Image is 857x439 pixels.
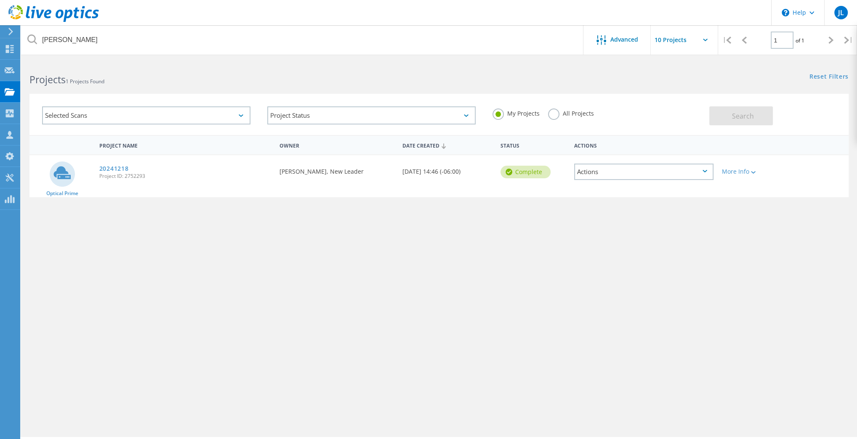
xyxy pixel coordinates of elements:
[500,166,551,178] div: Complete
[29,73,66,86] b: Projects
[398,155,497,183] div: [DATE] 14:46 (-06:00)
[99,174,271,179] span: Project ID: 2752293
[8,18,99,24] a: Live Optics Dashboard
[722,169,779,175] div: More Info
[610,37,638,42] span: Advanced
[718,25,735,55] div: |
[732,111,753,121] span: Search
[782,9,789,16] svg: \n
[275,137,398,153] div: Owner
[809,74,849,81] a: Reset Filters
[709,106,773,125] button: Search
[99,166,129,172] a: 20241218
[95,137,275,153] div: Project Name
[496,137,570,153] div: Status
[267,106,476,124] div: Project Status
[796,37,804,44] span: of 1
[21,25,584,55] input: Search projects by name, owner, ID, company, etc
[548,108,594,116] label: All Projects
[570,137,717,153] div: Actions
[42,106,250,124] div: Selected Scans
[492,108,540,116] label: My Projects
[840,25,857,55] div: |
[275,155,398,183] div: [PERSON_NAME], New Leader
[838,9,844,16] span: JL
[574,164,713,180] div: Actions
[66,78,104,85] span: 1 Projects Found
[46,191,78,196] span: Optical Prime
[398,137,497,153] div: Date Created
